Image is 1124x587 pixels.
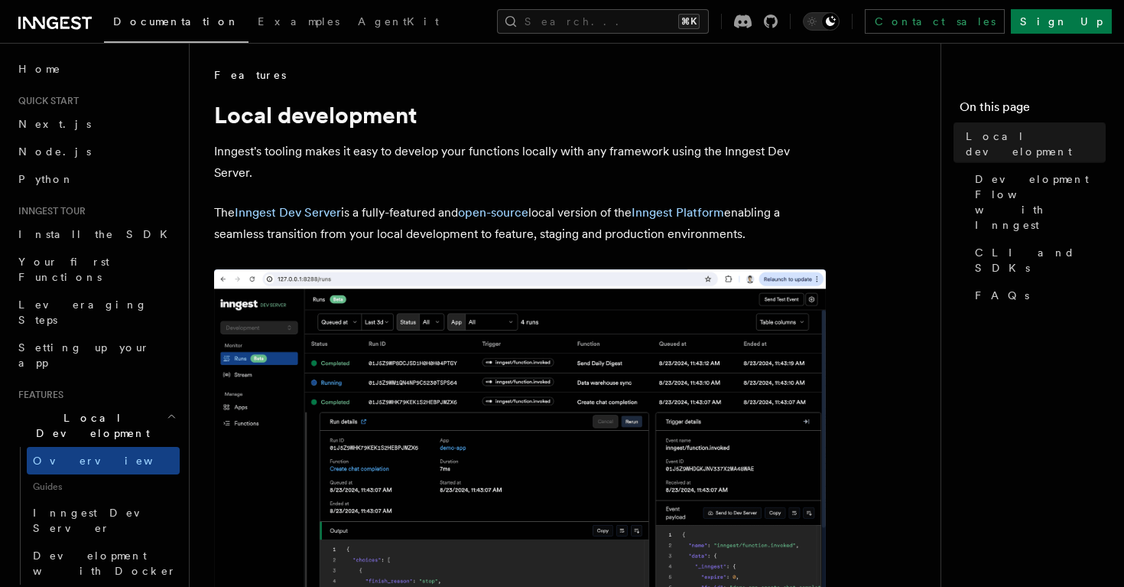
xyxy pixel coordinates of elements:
[12,291,180,334] a: Leveraging Steps
[969,165,1106,239] a: Development Flow with Inngest
[960,98,1106,122] h4: On this page
[27,474,180,499] span: Guides
[969,282,1106,309] a: FAQs
[12,389,63,401] span: Features
[12,205,86,217] span: Inngest tour
[33,455,190,467] span: Overview
[12,95,79,107] span: Quick start
[960,122,1106,165] a: Local development
[113,15,239,28] span: Documentation
[1011,9,1112,34] a: Sign Up
[975,245,1106,276] span: CLI and SDKs
[104,5,249,43] a: Documentation
[678,14,700,29] kbd: ⌘K
[27,499,180,542] a: Inngest Dev Server
[18,228,177,240] span: Install the SDK
[12,220,180,248] a: Install the SDK
[803,12,840,31] button: Toggle dark mode
[214,141,826,184] p: Inngest's tooling makes it easy to develop your functions locally with any framework using the In...
[18,173,74,185] span: Python
[33,507,164,534] span: Inngest Dev Server
[258,15,339,28] span: Examples
[975,171,1106,233] span: Development Flow with Inngest
[969,239,1106,282] a: CLI and SDKs
[235,205,341,220] a: Inngest Dev Server
[214,101,826,129] h1: Local development
[214,67,286,83] span: Features
[18,61,61,77] span: Home
[249,5,349,41] a: Examples
[12,404,180,447] button: Local Development
[975,288,1029,303] span: FAQs
[12,165,180,193] a: Python
[18,256,109,283] span: Your first Functions
[458,205,528,220] a: open-source
[18,118,91,130] span: Next.js
[12,334,180,377] a: Setting up your app
[12,110,180,138] a: Next.js
[33,549,177,577] span: Development with Docker
[12,248,180,291] a: Your first Functions
[18,341,150,369] span: Setting up your app
[349,5,448,41] a: AgentKit
[214,202,826,245] p: The is a fully-featured and local version of the enabling a seamless transition from your local d...
[12,410,167,441] span: Local Development
[18,298,148,326] span: Leveraging Steps
[865,9,1005,34] a: Contact sales
[18,145,91,158] span: Node.js
[12,447,180,585] div: Local Development
[12,138,180,165] a: Node.js
[497,9,709,34] button: Search...⌘K
[12,55,180,83] a: Home
[27,447,180,474] a: Overview
[632,205,724,220] a: Inngest Platform
[358,15,439,28] span: AgentKit
[966,129,1106,159] span: Local development
[27,542,180,585] a: Development with Docker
